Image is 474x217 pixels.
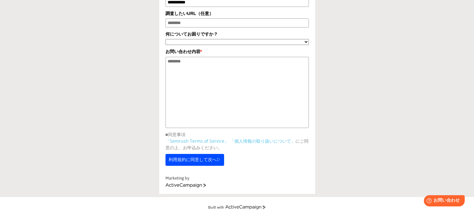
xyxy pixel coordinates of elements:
[208,205,224,209] div: Built with
[165,48,309,55] label: お問い合わせ内容
[165,154,224,166] button: 利用規約に同意して次へ▷
[165,31,309,37] label: 何についてお困りですか？
[165,131,309,138] p: ■同意事項
[165,175,309,182] div: Marketing by
[165,10,309,17] label: 調査したいURL（任意）
[165,138,309,151] p: にご同意の上、お申込みください。
[419,193,467,210] iframe: Help widget launcher
[230,138,295,144] a: 「個人情報の取り扱いについて」
[165,138,229,144] a: 「Semrush Terms of Service」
